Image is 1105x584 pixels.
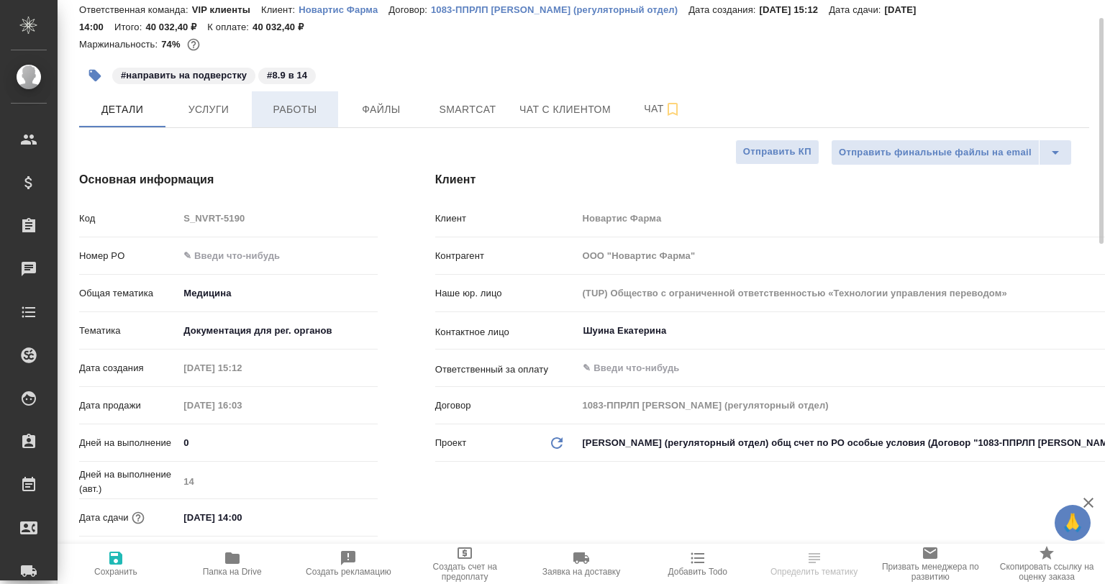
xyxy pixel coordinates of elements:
[306,567,391,577] span: Создать рекламацию
[207,22,253,32] p: К оплате:
[79,39,161,50] p: Маржинальность:
[839,145,1032,161] span: Отправить финальные файлы на email
[431,4,688,15] p: 1083-ППРЛП [PERSON_NAME] (регуляторный отдел)
[688,4,759,15] p: Дата создания:
[203,567,262,577] span: Папка на Drive
[253,22,314,32] p: 40 032,40 ₽
[435,436,467,450] p: Проект
[542,567,620,577] span: Заявка на доставку
[79,60,111,91] button: Добавить тэг
[872,544,988,584] button: Призвать менеджера по развитию
[178,471,377,492] input: Пустое поле
[121,68,247,83] p: #направить на подверстку
[174,544,291,584] button: Папка на Drive
[760,4,829,15] p: [DATE] 15:12
[111,68,257,81] span: направить на подверстку
[435,249,578,263] p: Контрагент
[79,249,178,263] p: Номер PO
[114,22,145,32] p: Итого:
[406,544,523,584] button: Создать счет на предоплату
[145,22,207,32] p: 40 032,40 ₽
[435,211,578,226] p: Клиент
[431,3,688,15] a: 1083-ППРЛП [PERSON_NAME] (регуляторный отдел)
[628,100,697,118] span: Чат
[415,562,514,582] span: Создать счет на предоплату
[257,68,317,81] span: 8.9 в 14
[94,567,137,577] span: Сохранить
[79,467,178,496] p: Дней на выполнение (авт.)
[640,544,756,584] button: Добавить Todo
[519,101,611,119] span: Чат с клиентом
[299,4,388,15] p: Новартис Фарма
[178,319,377,343] div: Документация для рег. органов
[79,211,178,226] p: Код
[79,511,129,525] p: Дата сдачи
[79,4,192,15] p: Ответственная команда:
[831,140,1072,165] div: split button
[261,4,299,15] p: Клиент:
[79,286,178,301] p: Общая тематика
[58,544,174,584] button: Сохранить
[260,101,329,119] span: Работы
[192,4,261,15] p: VIP клиенты
[668,567,727,577] span: Добавить Todo
[664,101,681,118] svg: Подписаться
[735,140,819,165] button: Отправить КП
[435,398,578,413] p: Договор
[184,35,203,54] button: 8778.03 RUB;
[435,362,578,377] p: Ответственный за оплату
[1060,508,1085,538] span: 🙏
[178,432,377,453] input: ✎ Введи что-нибудь
[756,544,873,584] button: Определить тематику
[178,281,377,306] div: Медицина
[79,436,178,450] p: Дней на выполнение
[523,544,640,584] button: Заявка на доставку
[988,544,1105,584] button: Скопировать ссылку на оценку заказа
[161,39,183,50] p: 74%
[178,507,304,528] input: ✎ Введи что-нибудь
[433,101,502,119] span: Smartcat
[129,508,147,527] button: Если добавить услуги и заполнить их объемом, то дата рассчитается автоматически
[1055,505,1091,541] button: 🙏
[435,171,1089,188] h4: Клиент
[997,562,1096,582] span: Скопировать ссылку на оценку заказа
[79,171,378,188] h4: Основная информация
[743,144,811,160] span: Отправить КП
[178,357,304,378] input: Пустое поле
[829,4,884,15] p: Дата сдачи:
[79,361,178,375] p: Дата создания
[267,68,307,83] p: #8.9 в 14
[291,544,407,584] button: Создать рекламацию
[435,325,578,339] p: Контактное лицо
[299,3,388,15] a: Новартис Фарма
[388,4,431,15] p: Договор:
[79,398,178,413] p: Дата продажи
[79,324,178,338] p: Тематика
[174,101,243,119] span: Услуги
[770,567,858,577] span: Определить тематику
[178,245,377,266] input: ✎ Введи что-нибудь
[347,101,416,119] span: Файлы
[88,101,157,119] span: Детали
[831,140,1040,165] button: Отправить финальные файлы на email
[178,395,304,416] input: Пустое поле
[435,286,578,301] p: Наше юр. лицо
[881,562,980,582] span: Призвать менеджера по развитию
[178,208,377,229] input: Пустое поле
